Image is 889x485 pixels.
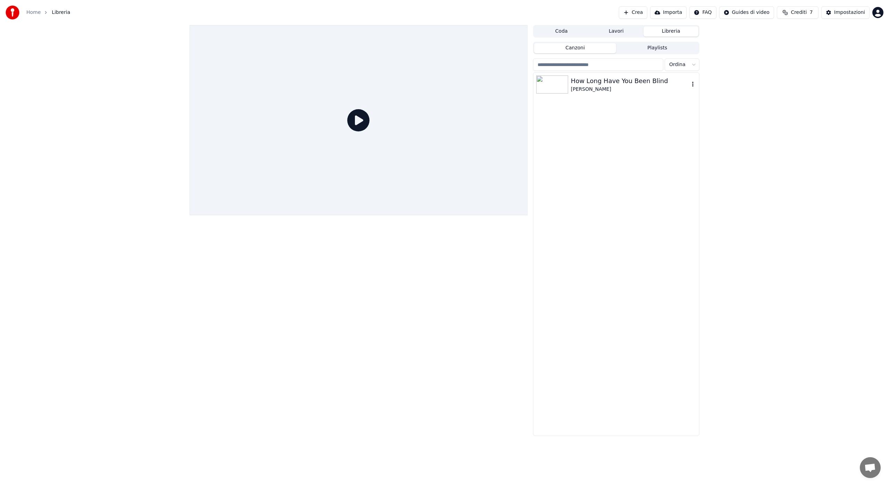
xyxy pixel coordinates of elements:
img: youka [6,6,19,19]
button: Guides di video [719,6,774,19]
span: Ordina [669,61,686,68]
button: Coda [534,26,589,37]
button: FAQ [689,6,716,19]
span: Crediti [791,9,807,16]
div: [PERSON_NAME] [571,86,689,93]
button: Playlists [616,43,698,53]
button: Importa [650,6,687,19]
button: Libreria [643,26,698,37]
button: Impostazioni [821,6,870,19]
span: 7 [809,9,813,16]
button: Crea [619,6,647,19]
div: How Long Have You Been Blind [571,76,689,86]
button: Crediti7 [777,6,819,19]
button: Canzoni [534,43,616,53]
span: Libreria [52,9,70,16]
a: Home [26,9,41,16]
div: Impostazioni [834,9,865,16]
div: Aprire la chat [860,457,881,478]
nav: breadcrumb [26,9,70,16]
button: Lavori [589,26,644,37]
